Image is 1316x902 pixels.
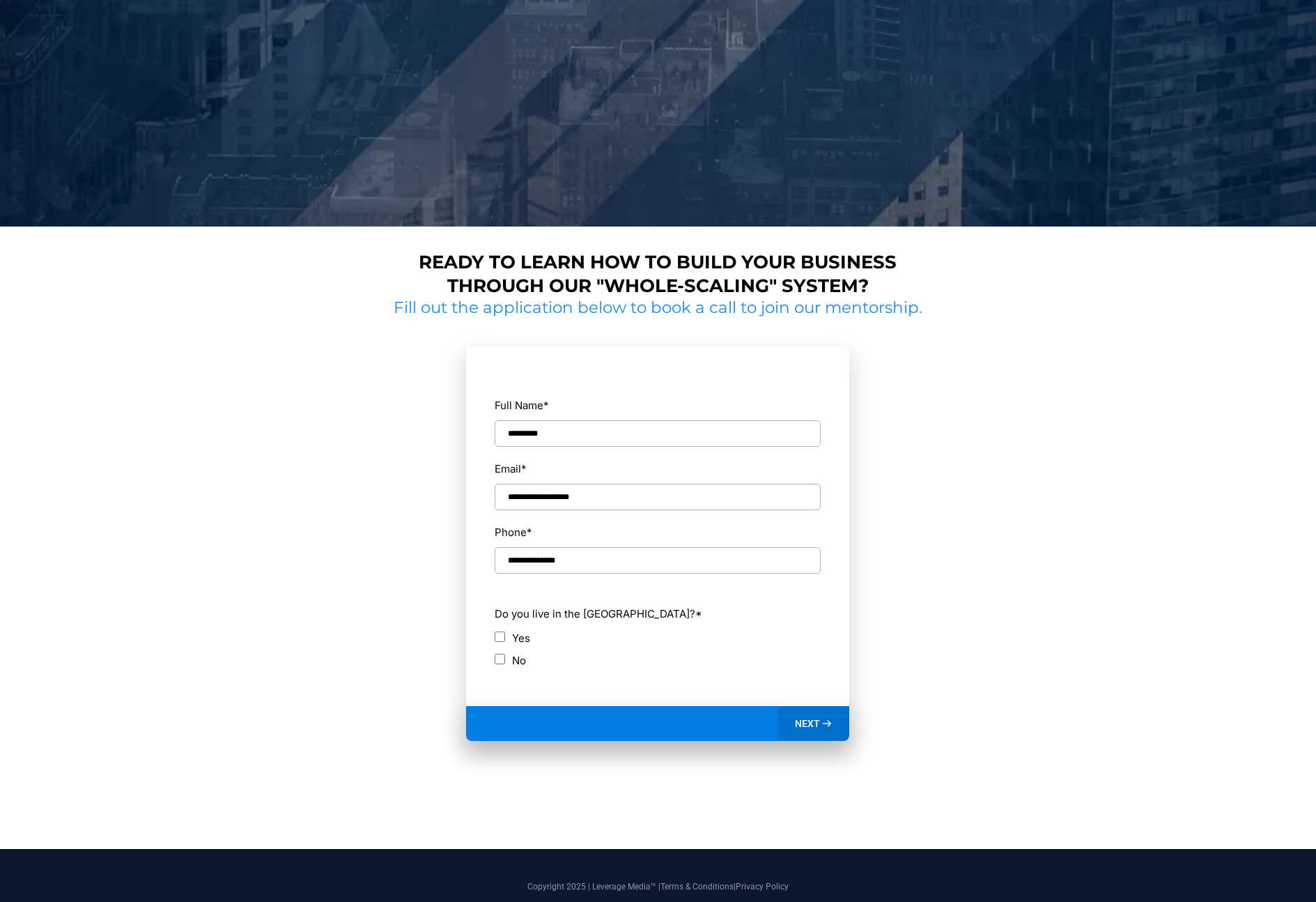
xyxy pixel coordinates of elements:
[265,880,1052,893] p: Copyright 2025 | Leverage Media™ | |
[795,717,820,730] span: NEXT
[495,396,821,415] label: Full Name
[660,882,734,892] a: Terms & Conditions
[495,523,821,542] label: Phone
[419,251,897,297] strong: Ready to learn how to build your business through our "whole-scaling" system?
[495,604,821,623] label: Do you live in the [GEOGRAPHIC_DATA]?
[736,882,789,892] a: Privacy Policy
[389,298,928,319] h2: Fill out the application below to book a call to join our mentorship.
[512,651,526,670] label: No
[512,629,530,648] label: Yes
[495,459,527,478] label: Email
